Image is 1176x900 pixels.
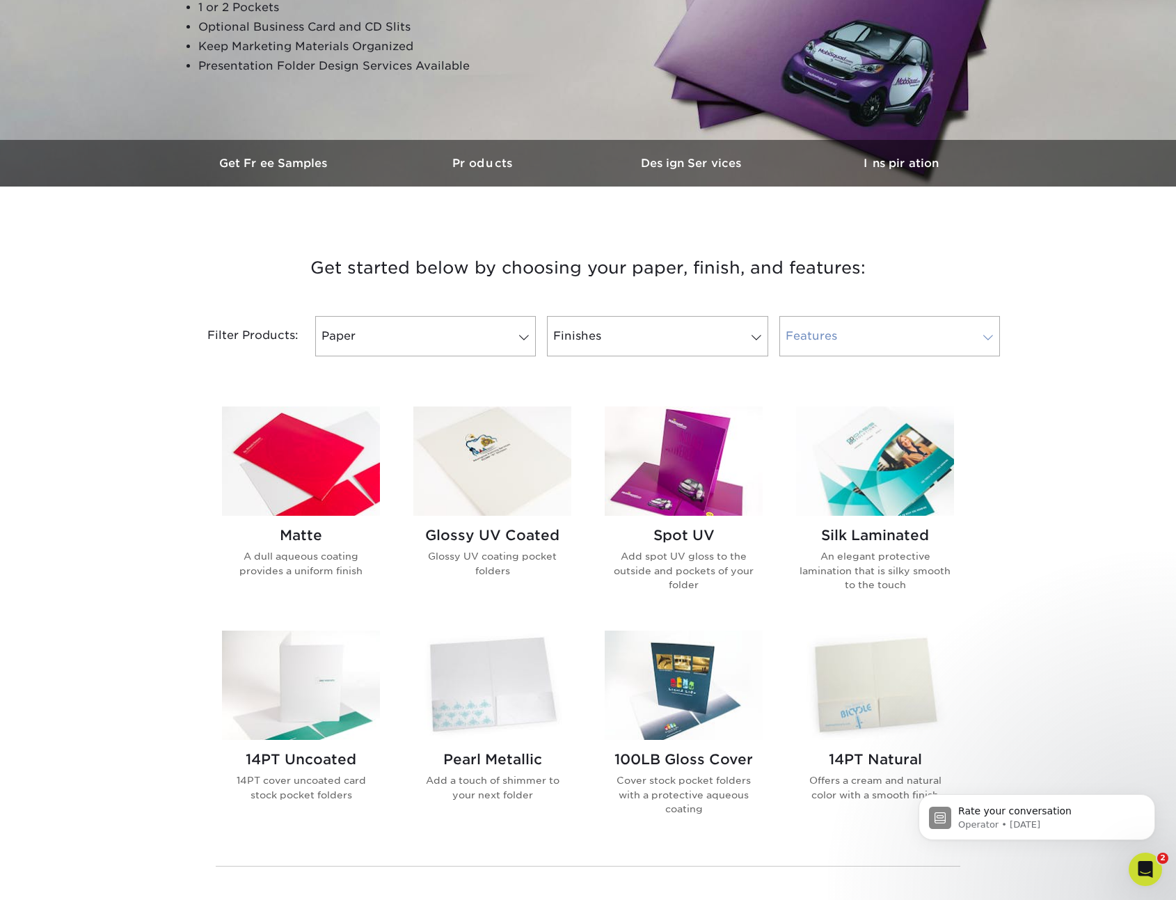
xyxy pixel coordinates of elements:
[315,316,536,356] a: Paper
[797,157,1006,170] h3: Inspiration
[797,140,1006,187] a: Inspiration
[413,549,571,578] p: Glossy UV coating pocket folders
[588,157,797,170] h3: Design Services
[413,773,571,802] p: Add a touch of shimmer to your next folder
[796,631,954,740] img: 14PT Natural Presentation Folders
[222,527,380,544] h2: Matte
[796,751,954,768] h2: 14PT Natural
[379,157,588,170] h3: Products
[198,37,535,56] li: Keep Marketing Materials Organized
[222,631,380,740] img: 14PT Uncoated Presentation Folders
[1157,853,1168,864] span: 2
[605,751,763,768] h2: 100LB Gloss Cover
[222,549,380,578] p: A dull aqueous coating provides a uniform finish
[198,17,535,37] li: Optional Business Card and CD Slits
[222,406,380,516] img: Matte Presentation Folders
[796,406,954,516] img: Silk Laminated Presentation Folders
[222,406,380,614] a: Matte Presentation Folders Matte A dull aqueous coating provides a uniform finish
[379,140,588,187] a: Products
[198,56,535,76] li: Presentation Folder Design Services Available
[170,140,379,187] a: Get Free Samples
[547,316,768,356] a: Finishes
[796,773,954,802] p: Offers a cream and natural color with a smooth finish
[605,527,763,544] h2: Spot UV
[413,631,571,838] a: Pearl Metallic Presentation Folders Pearl Metallic Add a touch of shimmer to your next folder
[181,237,995,299] h3: Get started below by choosing your paper, finish, and features:
[605,549,763,592] p: Add spot UV gloss to the outside and pockets of your folder
[222,773,380,802] p: 14PT cover uncoated card stock pocket folders
[222,631,380,838] a: 14PT Uncoated Presentation Folders 14PT Uncoated 14PT cover uncoated card stock pocket folders
[413,527,571,544] h2: Glossy UV Coated
[898,765,1176,862] iframe: Intercom notifications message
[413,751,571,768] h2: Pearl Metallic
[796,527,954,544] h2: Silk Laminated
[222,751,380,768] h2: 14PT Uncoated
[796,406,954,614] a: Silk Laminated Presentation Folders Silk Laminated An elegant protective lamination that is silky...
[796,631,954,838] a: 14PT Natural Presentation Folders 14PT Natural Offers a cream and natural color with a smooth finish
[170,157,379,170] h3: Get Free Samples
[605,631,763,740] img: 100LB Gloss Cover Presentation Folders
[779,316,1000,356] a: Features
[413,631,571,740] img: Pearl Metallic Presentation Folders
[605,406,763,516] img: Spot UV Presentation Folders
[605,773,763,816] p: Cover stock pocket folders with a protective aqueous coating
[1129,853,1162,886] iframe: Intercom live chat
[605,631,763,838] a: 100LB Gloss Cover Presentation Folders 100LB Gloss Cover Cover stock pocket folders with a protec...
[413,406,571,614] a: Glossy UV Coated Presentation Folders Glossy UV Coated Glossy UV coating pocket folders
[605,406,763,614] a: Spot UV Presentation Folders Spot UV Add spot UV gloss to the outside and pockets of your folder
[588,140,797,187] a: Design Services
[413,406,571,516] img: Glossy UV Coated Presentation Folders
[796,549,954,592] p: An elegant protective lamination that is silky smooth to the touch
[170,316,310,356] div: Filter Products:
